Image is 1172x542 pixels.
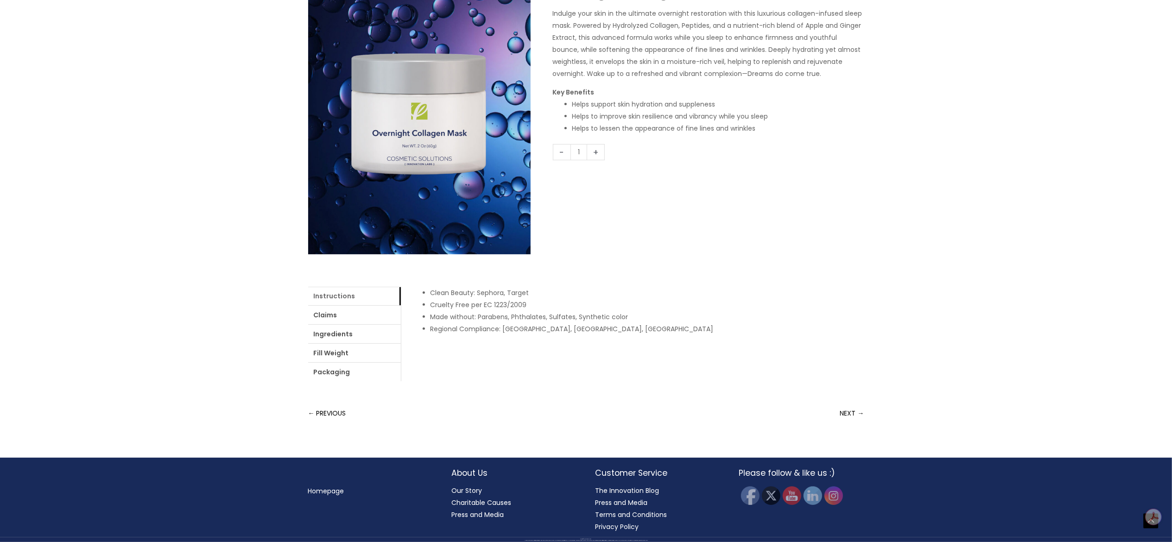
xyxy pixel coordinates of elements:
p: Indulge your skin in the ultimate overnight restoration with this luxurious collagen-infused slee... [553,7,864,80]
input: Product quantity [570,144,588,160]
strong: Key Benefits [553,88,595,97]
li: Regional Compliance: [GEOGRAPHIC_DATA], [GEOGRAPHIC_DATA], [GEOGRAPHIC_DATA]​ [431,323,855,335]
nav: About Us [452,485,577,521]
li: Clean Beauty: Sephora, Target [431,287,855,299]
a: Fill Weight [308,344,401,362]
a: Press and Media [596,498,648,507]
a: Privacy Policy [596,522,639,531]
h2: About Us [452,467,577,479]
a: The Innovation Blog [596,486,659,495]
a: Packaging [308,363,401,381]
li: Helps to improve skin resilience and vibrancy while you sleep​ [572,110,864,122]
h2: Please follow & like us :) [739,467,864,479]
h2: Customer Service [596,467,721,479]
a: Ingredients [308,325,401,343]
nav: Menu [308,485,433,497]
li: Helps to lessen the appearance of fine lines and wrinkles [572,122,864,134]
a: NEXT → [840,404,864,422]
li: Cruelty Free per EC 1223/2009 [431,299,855,311]
li: Helps support skin hydration and suppleness [572,98,864,110]
div: Copyright © 2025 [16,539,1156,540]
img: Twitter [762,486,780,505]
a: + [587,144,605,160]
a: Terms and Conditions [596,510,667,519]
a: Charitable Causes [452,498,512,507]
img: Facebook [741,486,760,505]
a: Instructions [308,287,401,305]
li: Made without: Parabens, Phthalates, Sulfates, Synthetic color [431,311,855,323]
div: All material on this Website, including design, text, images, logos and sounds, are owned by Cosm... [16,540,1156,541]
a: Our Story [452,486,482,495]
a: - [553,144,570,160]
a: Homepage [308,486,344,496]
a: Press and Media [452,510,504,519]
a: Claims [308,306,401,324]
a: ← PREVIOUS [308,404,346,422]
nav: Customer Service [596,485,721,533]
